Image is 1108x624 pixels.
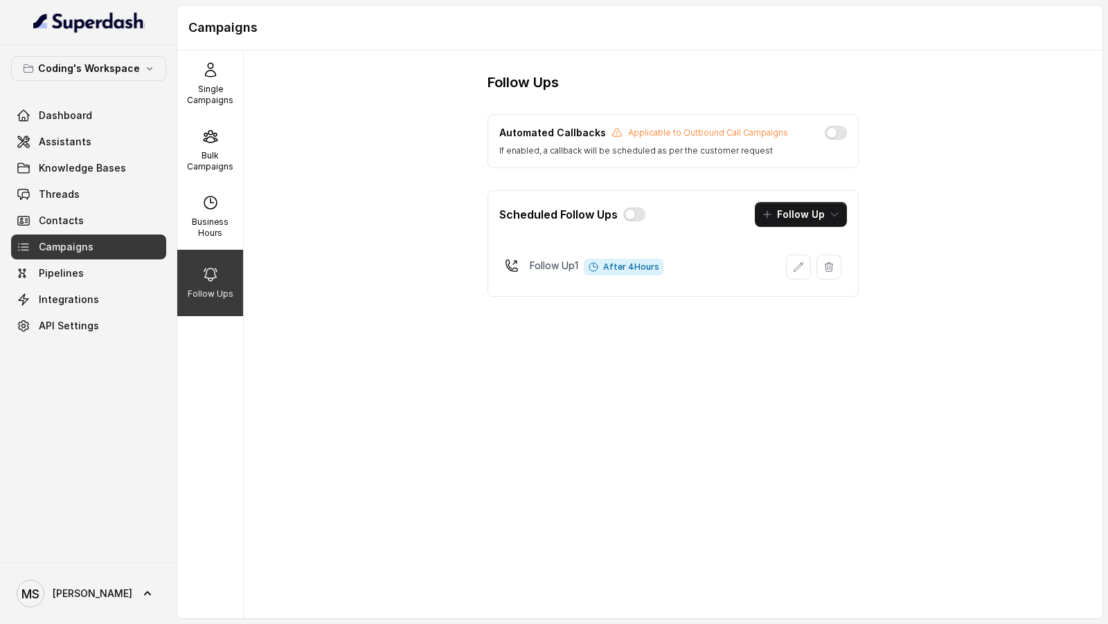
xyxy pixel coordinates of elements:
[499,206,618,223] p: Scheduled Follow Ups
[183,84,238,106] p: Single Campaigns
[11,574,166,613] a: [PERSON_NAME]
[39,135,91,149] span: Assistants
[11,261,166,286] a: Pipelines
[530,259,578,273] p: Follow Up 1
[39,319,99,333] span: API Settings
[11,56,166,81] button: Coding's Workspace
[499,126,606,140] p: Automated Callbacks
[39,187,80,201] span: Threads
[628,127,788,138] p: Applicable to Outbound Call Campaigns
[755,202,847,227] button: Follow Up
[11,129,166,154] a: Assistants
[39,214,84,228] span: Contacts
[11,287,166,312] a: Integrations
[183,150,238,172] p: Bulk Campaigns
[488,73,559,92] h3: Follow Ups
[188,288,233,300] p: Follow Ups
[11,103,166,128] a: Dashboard
[11,235,166,259] a: Campaigns
[39,161,126,175] span: Knowledge Bases
[39,293,99,306] span: Integrations
[39,109,92,122] span: Dashboard
[38,60,140,77] p: Coding's Workspace
[21,587,39,601] text: MS
[39,266,84,280] span: Pipelines
[11,313,166,338] a: API Settings
[183,217,238,239] p: Business Hours
[11,208,166,233] a: Contacts
[499,145,788,156] p: If enabled, a callback will be scheduled as per the customer request
[584,259,663,275] span: After 4 Hours
[11,182,166,207] a: Threads
[53,587,132,600] span: [PERSON_NAME]
[188,17,1091,39] h1: Campaigns
[33,11,145,33] img: light.svg
[11,156,166,181] a: Knowledge Bases
[39,240,93,254] span: Campaigns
